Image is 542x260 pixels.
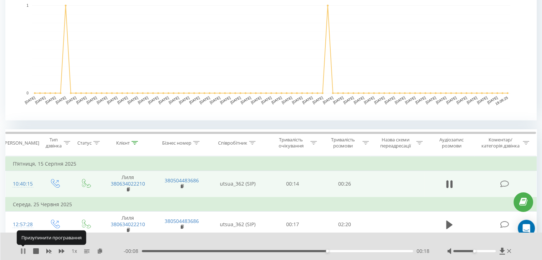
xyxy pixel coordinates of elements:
td: utsua_362 (SIP) [209,211,267,238]
div: Бізнес номер [162,140,191,146]
td: 00:14 [267,171,319,197]
text: 1 [26,4,29,7]
a: 380504483686 [165,218,199,224]
div: Open Intercom Messenger [518,220,535,237]
text: [DATE] [456,95,468,104]
div: Коментар/категорія дзвінка [479,137,521,149]
span: 1 x [72,248,77,255]
div: Назва схеми переадресації [377,137,414,149]
div: Accessibility label [326,250,329,253]
text: [DATE] [301,95,313,104]
td: Лиля [101,211,155,238]
text: [DATE] [199,95,211,104]
text: [DATE] [24,95,36,104]
text: [DATE] [45,95,56,104]
td: 00:17 [267,211,319,238]
a: 380634022210 [111,221,145,228]
text: [DATE] [291,95,303,104]
text: [DATE] [353,95,365,104]
td: 02:20 [319,211,370,238]
text: [DATE] [209,95,221,104]
td: Середа, 25 Червня 2025 [6,197,537,212]
td: utsua_362 (SIP) [209,171,267,197]
text: [DATE] [148,95,159,104]
text: [DATE] [117,95,128,104]
div: Аудіозапис розмови [431,137,473,149]
text: [DATE] [76,95,87,104]
a: 380634022210 [111,180,145,187]
text: [DATE] [250,95,262,104]
div: Тривалість очікування [273,137,309,149]
text: [DATE] [445,95,457,104]
text: [DATE] [332,95,344,104]
text: [DATE] [404,95,416,104]
text: [DATE] [106,95,118,104]
text: [DATE] [466,95,478,104]
div: Статус [77,140,92,146]
text: [DATE] [435,95,447,104]
text: [DATE] [220,95,231,104]
td: П’ятниця, 15 Серпня 2025 [6,157,537,171]
text: [DATE] [65,95,77,104]
a: 380504483686 [165,177,199,184]
text: [DATE] [86,95,98,104]
span: - 00:08 [124,248,142,255]
text: [DATE] [384,95,396,104]
text: [DATE] [271,95,283,104]
text: [DATE] [363,95,375,104]
text: [DATE] [189,95,200,104]
div: Тип дзвінка [45,137,62,149]
text: 0 [26,91,29,95]
text: [DATE] [425,95,437,104]
text: [DATE] [281,95,293,104]
text: [DATE] [394,95,406,104]
text: [DATE] [260,95,272,104]
text: [DATE] [127,95,139,104]
text: [DATE] [229,95,241,104]
text: [DATE] [168,95,180,104]
td: Лиля [101,171,155,197]
text: [DATE] [312,95,324,104]
div: Призупинити програвання [17,230,86,245]
div: 10:40:15 [13,177,32,191]
text: [DATE] [158,95,170,104]
div: Accessibility label [473,250,476,253]
td: 00:26 [319,171,370,197]
span: 00:18 [417,248,429,255]
div: Клієнт [116,140,130,146]
text: [DATE] [96,95,108,104]
text: [DATE] [55,95,67,104]
text: [DATE] [322,95,334,104]
text: [DATE] [137,95,149,104]
div: [PERSON_NAME] [3,140,39,146]
text: [DATE] [35,95,46,104]
div: 12:57:28 [13,218,32,232]
text: [DATE] [373,95,385,104]
text: [DATE] [240,95,252,104]
text: [DATE] [343,95,355,104]
text: [DATE] [415,95,427,104]
text: [DATE] [486,95,498,104]
div: Тривалість розмови [325,137,361,149]
text: [DATE] [476,95,488,104]
div: Співробітник [218,140,247,146]
text: [DATE] [178,95,190,104]
text: 19.09.25 [495,95,509,106]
